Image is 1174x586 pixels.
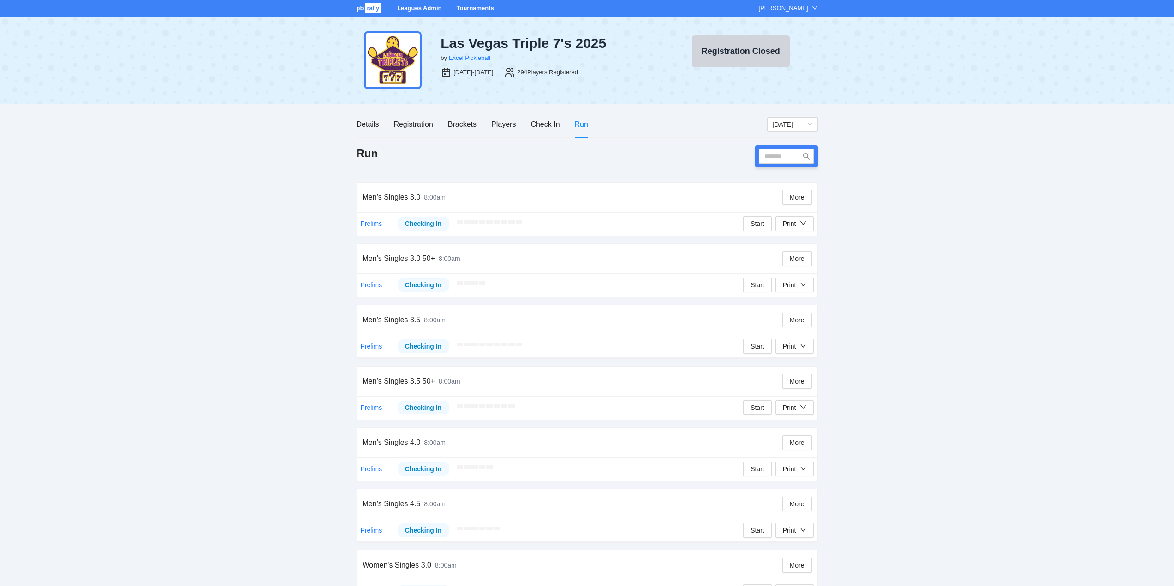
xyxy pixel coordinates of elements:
span: pb [357,5,364,12]
button: search [799,149,814,164]
span: Friday [773,118,812,131]
span: Men's Singles 3.0 [363,193,421,201]
span: down [800,465,806,472]
div: Print [783,341,796,351]
span: 8:00am [424,316,446,324]
div: Checking In [405,341,442,351]
a: pbrally [357,5,383,12]
button: Start [743,400,772,415]
div: Print [783,280,796,290]
span: down [800,220,806,226]
button: More [782,435,812,450]
span: Start [751,341,764,351]
button: More [782,251,812,266]
div: Checking In [405,280,442,290]
div: Las Vegas Triple 7's 2025 [441,35,656,52]
span: down [800,281,806,288]
div: Players [491,118,516,130]
span: Men's Singles 4.0 [363,438,421,446]
span: down [812,5,818,11]
div: Checking In [405,403,442,413]
button: Start [743,462,772,476]
span: More [790,560,805,570]
span: down [800,527,806,533]
span: 8:00am [439,378,460,385]
a: Excel Pickleball [449,54,490,61]
span: 8:00am [424,194,446,201]
span: Men's Singles 3.0 50+ [363,255,435,262]
button: Start [743,339,772,354]
div: Run [575,118,588,130]
button: Start [743,216,772,231]
button: Print [775,339,814,354]
button: Print [775,462,814,476]
a: Prelims [361,404,382,411]
button: More [782,190,812,205]
span: Men's Singles 4.5 [363,500,421,508]
a: Prelims [361,465,382,473]
span: 8:00am [424,500,446,508]
span: Women's Singles 3.0 [363,561,432,569]
button: More [782,313,812,327]
a: Tournaments [456,5,494,12]
span: More [790,376,805,386]
span: More [790,254,805,264]
span: More [790,315,805,325]
button: More [782,558,812,573]
span: 8:00am [439,255,460,262]
div: Brackets [448,118,477,130]
div: Print [783,525,796,535]
span: Start [751,403,764,413]
span: Start [751,280,764,290]
div: Print [783,219,796,229]
img: tiple-sevens-24.png [364,31,422,89]
span: More [790,438,805,448]
button: Start [743,278,772,292]
button: Print [775,400,814,415]
div: Registration [393,118,433,130]
span: down [800,343,806,349]
div: Print [783,403,796,413]
a: Leagues Admin [397,5,441,12]
div: 294 Players Registered [517,68,578,77]
button: Registration Closed [692,35,790,67]
a: Prelims [361,527,382,534]
span: Start [751,219,764,229]
a: Prelims [361,220,382,227]
span: More [790,499,805,509]
span: down [800,404,806,410]
div: by [441,53,447,63]
span: search [799,153,813,160]
button: More [782,374,812,389]
button: Print [775,278,814,292]
button: Start [743,523,772,538]
span: rally [365,3,381,13]
a: Prelims [361,343,382,350]
span: 8:00am [424,439,446,446]
div: Checking In [405,525,442,535]
button: Print [775,216,814,231]
h1: Run [357,146,378,161]
div: Details [357,118,379,130]
button: More [782,497,812,511]
span: Start [751,525,764,535]
a: Prelims [361,281,382,289]
div: Checking In [405,464,442,474]
span: 8:00am [435,562,457,569]
div: Print [783,464,796,474]
button: Print [775,523,814,538]
div: Check In [530,118,560,130]
div: [DATE]-[DATE] [453,68,493,77]
div: [PERSON_NAME] [759,4,808,13]
span: Men's Singles 3.5 [363,316,421,324]
span: More [790,192,805,202]
div: Checking In [405,219,442,229]
span: Start [751,464,764,474]
span: Men's Singles 3.5 50+ [363,377,435,385]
